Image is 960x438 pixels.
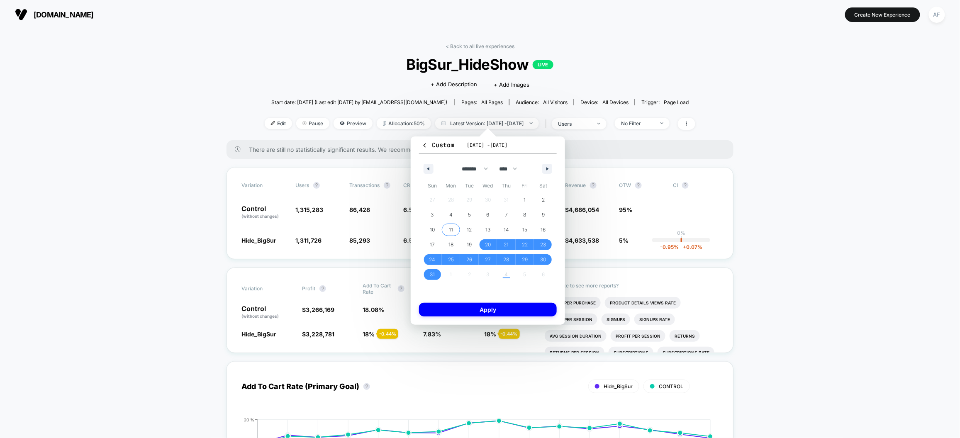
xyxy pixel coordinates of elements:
[484,331,496,338] span: 18 %
[423,222,442,237] button: 10
[446,43,514,49] a: < Back to all live experiences
[306,306,334,313] span: 3,266,169
[619,237,629,244] span: 5%
[460,237,479,252] button: 19
[504,237,509,252] span: 21
[682,182,689,189] button: ?
[485,237,491,252] span: 20
[424,331,441,338] span: 7.83 %
[419,141,557,154] button: Custom[DATE] -[DATE]
[542,207,545,222] span: 9
[497,237,516,252] button: 21
[271,99,448,105] span: Start date: [DATE] (Last edit [DATE] by [EMAIL_ADDRESS][DOMAIN_NAME])
[680,236,682,242] p: |
[349,182,380,188] span: Transactions
[516,237,534,252] button: 22
[479,237,497,252] button: 20
[479,252,497,267] button: 27
[621,120,654,127] div: No Filter
[363,282,394,295] span: Add To Cart Rate
[530,122,533,124] img: end
[541,222,546,237] span: 16
[634,314,675,325] li: Signups Rate
[423,207,442,222] button: 3
[505,207,508,222] span: 7
[460,222,479,237] button: 12
[522,222,527,237] span: 15
[448,252,454,267] span: 25
[244,417,254,422] tspan: 20 %
[574,99,635,105] span: Device:
[15,8,27,21] img: Visually logo
[241,214,279,219] span: (without changes)
[641,99,689,105] div: Trigger:
[565,237,599,244] span: $
[461,99,503,105] div: Pages:
[929,7,945,23] div: AF
[442,207,461,222] button: 4
[302,121,307,125] img: end
[619,206,632,213] span: 95%
[516,207,534,222] button: 8
[306,331,334,338] span: 3,228,781
[423,179,442,192] span: Sun
[423,252,442,267] button: 24
[499,329,520,339] div: - 0.44 %
[504,222,509,237] span: 14
[296,118,329,129] span: Pause
[431,80,477,89] span: + Add Description
[597,123,600,124] img: end
[398,285,404,292] button: ?
[534,192,553,207] button: 2
[295,237,322,244] span: 1,311,726
[569,206,599,213] span: 4,686,054
[497,252,516,267] button: 28
[497,222,516,237] button: 14
[516,252,534,267] button: 29
[673,207,719,219] span: ---
[565,206,599,213] span: $
[302,331,334,338] span: $
[558,121,591,127] div: users
[590,182,597,189] button: ?
[442,222,461,237] button: 11
[467,142,507,148] span: [DATE] - [DATE]
[241,237,276,244] span: Hide_BigSur
[449,207,453,222] span: 4
[602,314,630,325] li: Signups
[497,207,516,222] button: 7
[569,237,599,244] span: 4,633,538
[302,306,334,313] span: $
[460,252,479,267] button: 26
[541,237,546,252] span: 23
[442,237,461,252] button: 18
[442,252,461,267] button: 25
[429,252,436,267] span: 24
[423,267,442,282] button: 31
[431,207,434,222] span: 3
[460,179,479,192] span: Tue
[334,118,373,129] span: Preview
[659,383,683,389] span: CONTROL
[430,237,435,252] span: 17
[430,222,435,237] span: 10
[448,237,453,252] span: 18
[670,330,700,342] li: Returns
[435,118,539,129] span: Latest Version: [DATE] - [DATE]
[34,10,94,19] span: [DOMAIN_NAME]
[494,81,529,88] span: + Add Images
[545,282,719,289] p: Would like to see more reports?
[313,182,320,189] button: ?
[302,285,315,292] span: Profit
[241,205,287,219] p: Control
[516,99,568,105] div: Audience:
[479,222,497,237] button: 13
[241,182,287,189] span: Variation
[241,331,276,338] span: Hide_BigSur
[467,237,472,252] span: 19
[241,305,294,319] p: Control
[534,252,553,267] button: 30
[377,329,398,339] div: - 0.44 %
[349,206,370,213] span: 86,428
[524,192,526,207] span: 1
